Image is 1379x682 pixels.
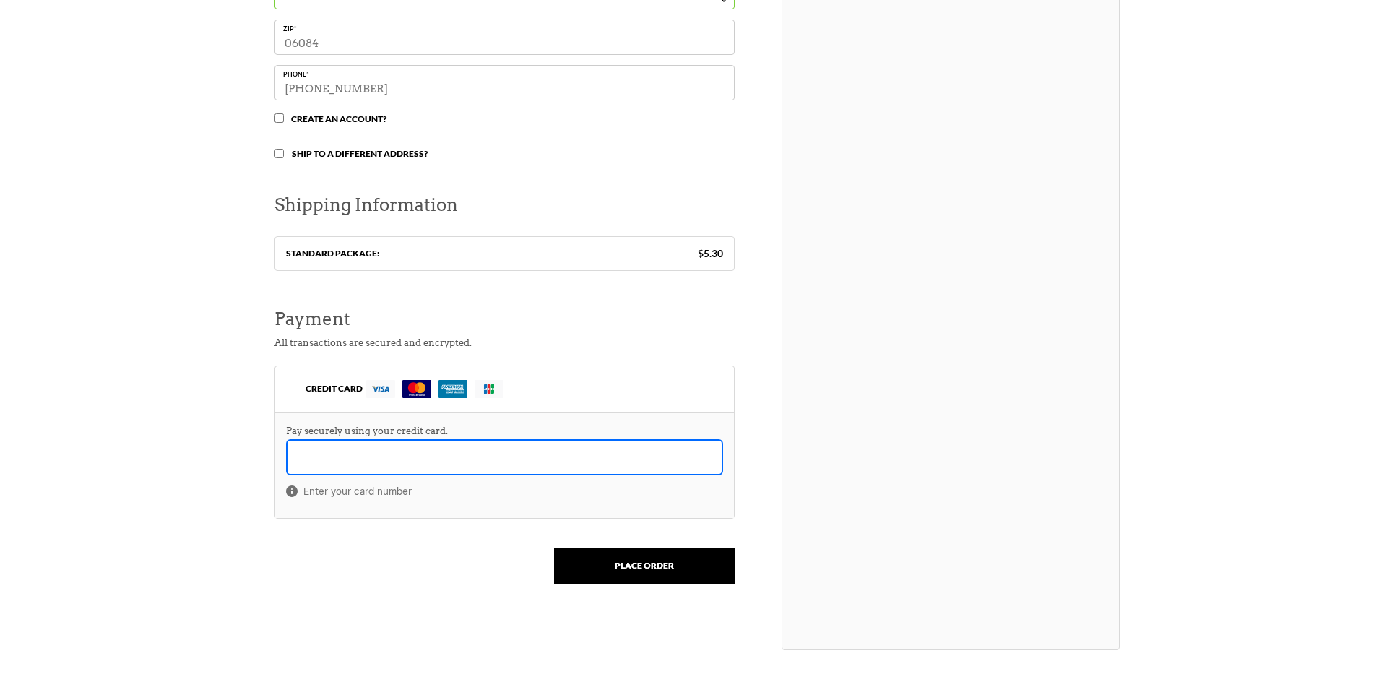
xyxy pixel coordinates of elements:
input: Create an account? [274,113,284,123]
img: visa [366,380,395,398]
label: Standard Package: [286,248,723,260]
iframe: Secure Credit Card Form [287,440,722,475]
label: CREDIT CARD [275,366,734,412]
input: Ship to a different address? [274,149,284,158]
p: All transactions are secured and encrypted. [274,335,735,351]
img: mastercard [402,380,431,398]
span: $ [698,247,704,259]
input: Place order [554,548,735,584]
span: Enter your card number [286,483,723,499]
span: Create an account? [291,113,386,124]
h3: Shipping Information [274,189,735,220]
p: Pay securely using your credit card. [286,423,723,439]
span: Ship to a different address? [292,148,428,159]
img: jcb [475,380,503,398]
img: amex [438,380,467,398]
bdi: 5.30 [698,247,723,259]
h3: Payment [274,303,735,334]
